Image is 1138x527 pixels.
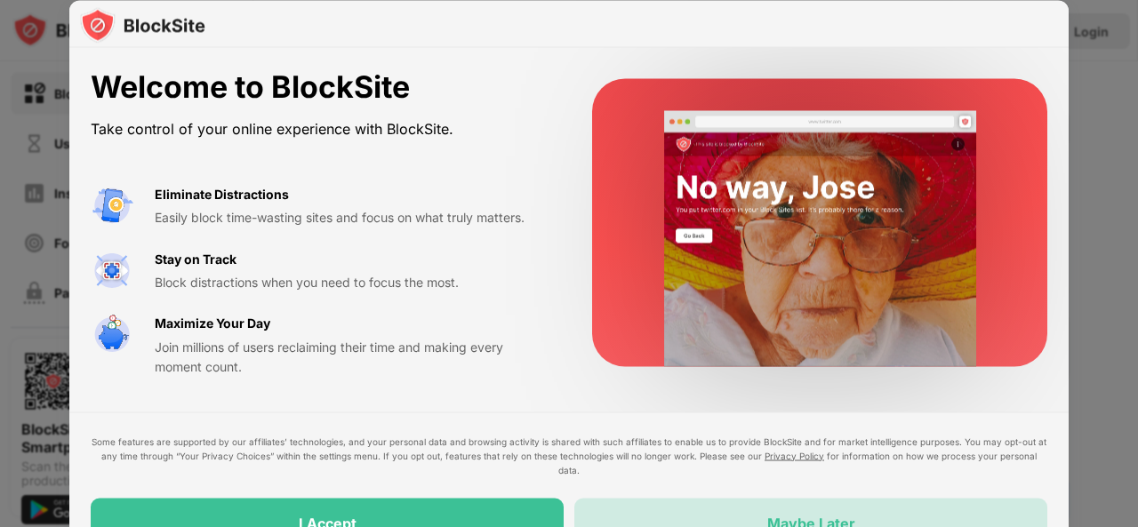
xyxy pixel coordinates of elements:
[91,314,133,356] img: value-safe-time.svg
[155,314,270,333] div: Maximize Your Day
[91,184,133,227] img: value-avoid-distractions.svg
[91,434,1047,476] div: Some features are supported by our affiliates’ technologies, and your personal data and browsing ...
[91,116,549,141] div: Take control of your online experience with BlockSite.
[155,337,549,377] div: Join millions of users reclaiming their time and making every moment count.
[155,208,549,228] div: Easily block time-wasting sites and focus on what truly matters.
[155,184,289,204] div: Eliminate Distractions
[80,7,205,43] img: logo-blocksite.svg
[155,272,549,291] div: Block distractions when you need to focus the most.
[91,249,133,291] img: value-focus.svg
[91,69,549,106] div: Welcome to BlockSite
[155,249,236,268] div: Stay on Track
[765,450,824,460] a: Privacy Policy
